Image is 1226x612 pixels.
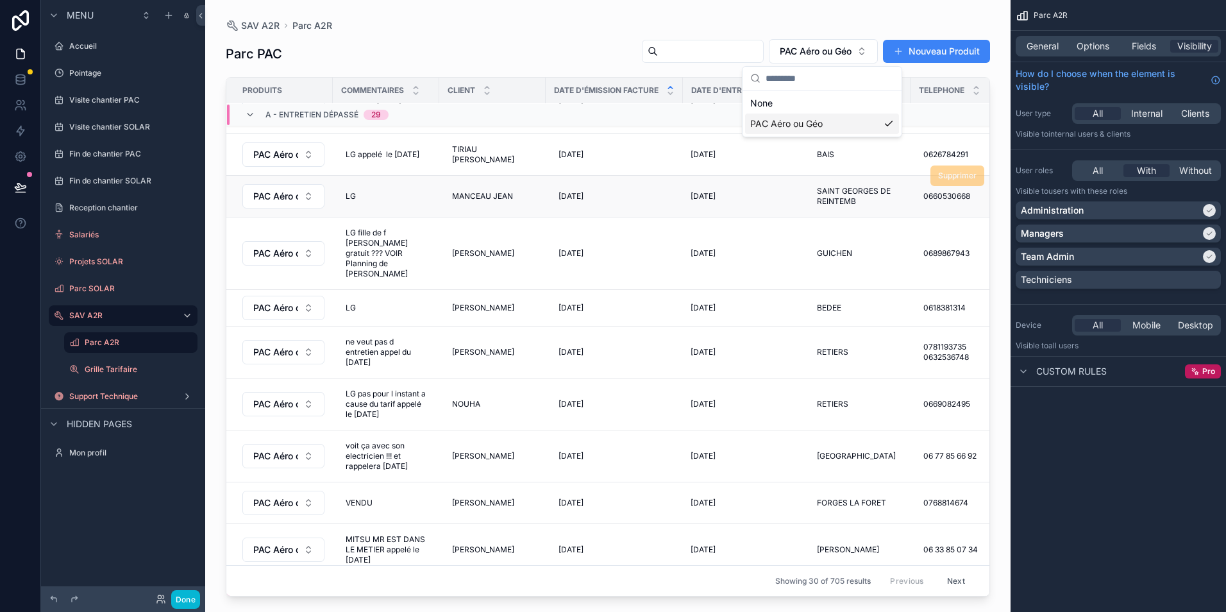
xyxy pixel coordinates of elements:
span: Without [1179,164,1212,177]
span: [DATE] [691,149,716,160]
button: Nouveau Produit [883,40,990,63]
span: PAC Aéro ou Géo [750,117,823,130]
span: GUICHEN [817,248,852,259]
span: LG fille de f [PERSON_NAME] gratuit ??? VOIR Planning de [PERSON_NAME] [346,228,426,279]
a: Reception chantier [49,198,197,218]
button: Select Button [242,241,324,266]
label: Parc A2R [85,337,190,348]
span: 0689867943 [923,248,970,259]
label: Mon profil [69,448,195,458]
span: 0768814674 [923,498,968,508]
span: Date d'émission facture [554,85,659,96]
label: Grille Tarifaire [85,364,195,375]
span: RETIERS [817,347,848,357]
span: Pro [1202,366,1215,377]
a: How do I choose when the element is visible? [1016,67,1221,93]
p: Team Admin [1021,250,1074,263]
span: Internal users & clients [1048,129,1130,139]
span: [GEOGRAPHIC_DATA] [817,451,896,461]
span: PAC Aéro ou Géo [253,247,298,260]
span: PAC Aéro ou Géo [253,450,298,463]
span: [DATE] [558,303,584,313]
div: 29 [371,110,381,120]
span: RETIERS [817,399,848,409]
span: PAC Aéro ou Géo [780,45,852,58]
span: [DATE] [691,347,716,357]
span: [DATE] [691,545,716,555]
span: Commentaires [341,85,404,96]
span: General [1027,40,1059,53]
span: All [1093,319,1103,332]
span: [DATE] [558,451,584,461]
a: Visite chantier SOLAR [49,117,197,137]
button: Select Button [242,340,324,364]
button: Select Button [242,491,324,515]
span: [DATE] [558,545,584,555]
span: 06 33 85 07 34 [923,545,978,555]
span: Menu [67,9,94,22]
div: Suggestions [743,90,902,137]
span: Hidden pages [67,418,132,430]
span: Mobile [1132,319,1161,332]
span: Custom rules [1036,365,1107,378]
label: Device [1016,320,1067,330]
span: Parc A2R [1034,10,1068,21]
a: Support Technique [49,386,197,407]
span: LG appelé le [DATE] [346,149,419,160]
span: SAV A2R [241,19,280,32]
span: [DATE] [691,191,716,201]
a: Fin de chantier PAC [49,144,197,164]
span: Showing 30 of 705 results [775,576,871,586]
span: [PERSON_NAME] [452,498,514,508]
a: Parc A2R [292,19,332,32]
label: Fin de chantier SOLAR [69,176,195,186]
span: PAC Aéro ou Géo [253,302,298,314]
label: SAV A2R [69,310,172,321]
span: 06 77 85 66 92 [923,451,977,461]
span: [PERSON_NAME] [817,545,879,555]
label: Parc SOLAR [69,284,195,294]
span: [PERSON_NAME] [452,451,514,461]
span: BAIS [817,149,834,160]
span: VENDU [346,498,373,508]
span: Options [1077,40,1109,53]
span: Visibility [1177,40,1212,53]
span: [DATE] [558,191,584,201]
span: PAC Aéro ou Géo [253,497,298,509]
span: Internal [1131,107,1163,120]
label: Visite chantier SOLAR [69,122,195,132]
a: Parc SOLAR [49,278,197,299]
span: Fields [1132,40,1156,53]
span: ne veut pas d entretien appel du [DATE] [346,337,426,368]
span: All [1093,164,1103,177]
span: With [1137,164,1156,177]
label: Fin de chantier PAC [69,149,195,159]
button: Select Button [242,142,324,167]
a: Mon profil [49,443,197,463]
span: [DATE] [691,498,716,508]
span: [PERSON_NAME] [452,545,514,555]
span: Client [448,85,475,96]
p: Visible to [1016,341,1221,351]
span: LG [346,191,356,201]
span: [DATE] [691,399,716,409]
span: Date d'entretien n+1 [691,85,780,96]
span: Produits [242,85,282,96]
label: Visite chantier PAC [69,95,195,105]
span: Users with these roles [1048,186,1127,196]
span: MITSU MR EST DANS LE METIER appelé le [DATE] [346,534,426,565]
span: How do I choose when the element is visible? [1016,67,1205,93]
span: TIRIAU [PERSON_NAME] [452,144,533,165]
span: FORGES LA FORET [817,498,886,508]
span: all users [1048,341,1079,350]
span: 0626784291 [923,149,968,160]
span: [DATE] [558,347,584,357]
label: User type [1016,108,1067,119]
button: Next [938,571,974,591]
h1: Parc PAC [226,45,282,63]
span: MANCEAU JEAN [452,191,513,201]
button: Select Button [242,296,324,320]
span: [DATE] [558,248,584,259]
a: Grille Tarifaire [64,359,197,380]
